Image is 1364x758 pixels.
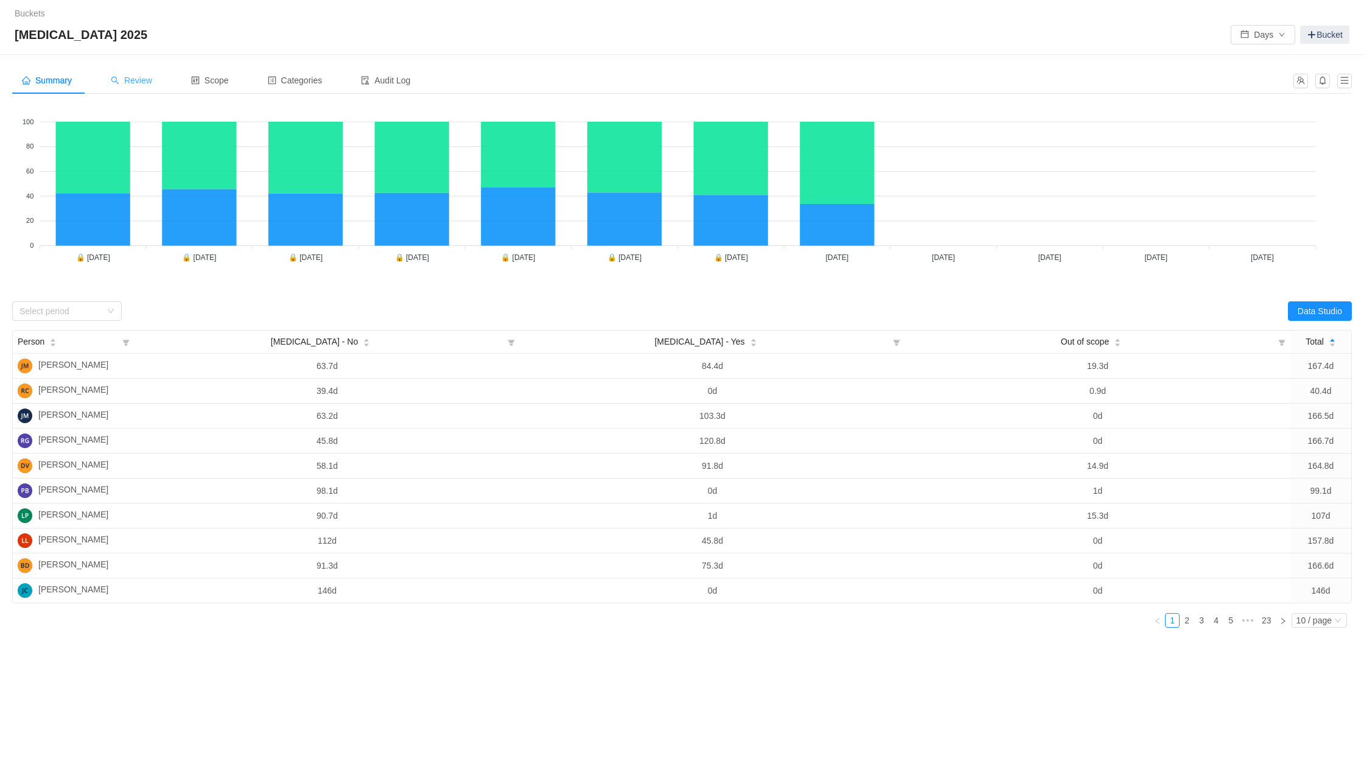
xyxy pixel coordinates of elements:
span: [PERSON_NAME] [38,508,108,523]
tspan: 🔒 [DATE] [714,253,748,262]
span: [MEDICAL_DATA] - Yes [654,335,744,348]
td: 0d [905,578,1290,603]
td: 84.4d [520,354,905,379]
i: icon: down [107,307,114,316]
span: Audit Log [361,75,410,85]
tspan: 🔒 [DATE] [76,253,110,262]
i: icon: profile [268,76,276,85]
td: 99.1d [1290,479,1351,504]
tspan: 🔒 [DATE] [395,253,429,262]
td: 14.9d [905,454,1290,479]
img: BD [18,558,32,573]
tspan: 🔒 [DATE] [501,253,535,262]
button: icon: bell [1315,74,1330,88]
td: 39.4d [135,379,520,404]
td: 19.3d [905,354,1290,379]
span: Summary [22,75,72,85]
td: 91.3d [135,553,520,578]
td: 0d [905,404,1290,429]
i: icon: left [1154,617,1161,625]
img: RC [18,384,32,398]
button: icon: team [1293,74,1308,88]
span: [PERSON_NAME] [38,359,108,373]
i: icon: audit [361,76,369,85]
li: 23 [1257,613,1276,628]
i: icon: caret-up [1329,337,1335,341]
span: Review [111,75,152,85]
img: RG [18,433,32,448]
td: 0d [905,429,1290,454]
td: 40.4d [1290,379,1351,404]
span: [PERSON_NAME] [38,533,108,548]
tspan: [DATE] [932,253,955,262]
a: 5 [1224,614,1237,627]
div: Sort [750,337,757,345]
tspan: [DATE] [1144,253,1167,262]
td: 0d [905,553,1290,578]
li: 2 [1180,613,1194,628]
tspan: [DATE] [825,253,848,262]
a: 4 [1209,614,1223,627]
tspan: 20 [26,217,33,224]
td: 91.8d [520,454,905,479]
td: 1d [905,479,1290,504]
div: 10 / page [1296,614,1332,627]
td: 107d [1290,504,1351,528]
td: 103.3d [520,404,905,429]
span: Out of scope [1061,335,1109,348]
tspan: 60 [26,167,33,175]
tspan: 🔒 [DATE] [289,253,323,262]
img: JM [18,359,32,373]
td: 75.3d [520,553,905,578]
img: LL [18,533,32,548]
td: 90.7d [135,504,520,528]
i: icon: caret-up [363,337,370,341]
td: 15.3d [905,504,1290,528]
td: 63.2d [135,404,520,429]
i: icon: caret-up [1114,337,1121,341]
img: PB [18,483,32,498]
td: 157.8d [1290,528,1351,553]
a: 1 [1166,614,1179,627]
div: Sort [49,337,57,345]
i: icon: caret-down [50,342,57,345]
li: 3 [1194,613,1209,628]
i: icon: caret-down [1114,342,1121,345]
td: 0d [905,528,1290,553]
tspan: [DATE] [1038,253,1061,262]
tspan: [DATE] [1251,253,1274,262]
button: Data Studio [1288,301,1352,321]
td: 45.8d [520,528,905,553]
td: 0d [520,479,905,504]
a: Buckets [15,9,45,18]
span: [PERSON_NAME] [38,384,108,398]
tspan: 🔒 [DATE] [182,253,216,262]
tspan: 100 [23,118,33,125]
span: ••• [1238,613,1257,628]
div: Sort [363,337,370,345]
i: icon: control [191,76,200,85]
div: Sort [1114,337,1121,345]
img: DV [18,458,32,473]
i: icon: caret-down [750,342,757,345]
span: Categories [268,75,323,85]
td: 0.9d [905,379,1290,404]
i: icon: caret-down [1329,342,1335,345]
a: Bucket [1300,26,1349,44]
tspan: 0 [30,242,33,249]
td: 63.7d [135,354,520,379]
td: 0d [520,578,905,603]
button: icon: menu [1337,74,1352,88]
li: Previous Page [1150,613,1165,628]
td: 45.8d [135,429,520,454]
a: 3 [1195,614,1208,627]
span: [PERSON_NAME] [38,483,108,498]
i: icon: filter [1273,331,1290,353]
span: [PERSON_NAME] [38,558,108,573]
img: JC [18,583,32,598]
li: 5 [1223,613,1238,628]
td: 58.1d [135,454,520,479]
i: icon: search [111,76,119,85]
tspan: 🔒 [DATE] [607,253,642,262]
li: 1 [1165,613,1180,628]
